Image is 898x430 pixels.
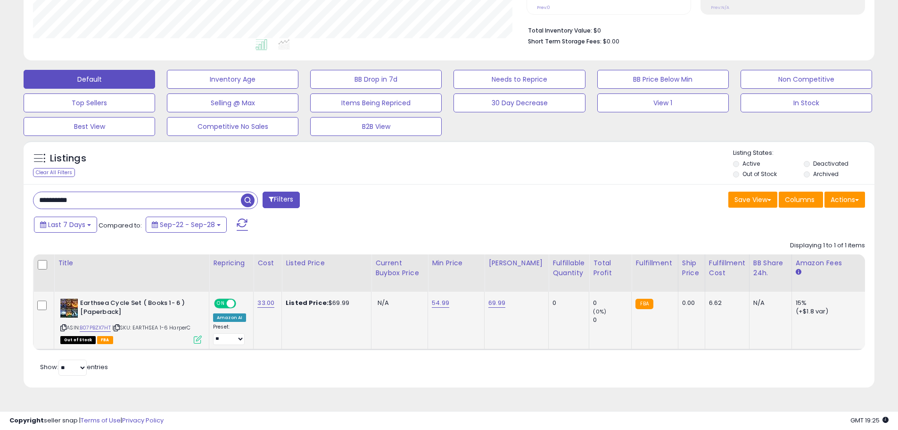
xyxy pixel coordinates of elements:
button: Top Sellers [24,93,155,112]
label: Archived [813,170,839,178]
button: B2B View [310,117,442,136]
a: 54.99 [432,298,449,308]
span: FBA [97,336,113,344]
div: Ship Price [682,258,701,278]
div: seller snap | | [9,416,164,425]
a: Terms of Use [81,416,121,425]
span: Columns [785,195,815,204]
span: Last 7 Days [48,220,85,229]
button: Filters [263,192,299,208]
b: Earthsea Cycle Set ( Books 1- 6 ) [Paperback] [80,299,195,319]
span: Sep-22 - Sep-28 [160,220,215,229]
button: BB Drop in 7d [310,70,442,89]
label: Active [742,160,760,168]
div: Clear All Filters [33,168,75,177]
h5: Listings [50,152,86,165]
span: All listings that are currently out of stock and unavailable for purchase on Amazon [60,336,96,344]
span: N/A [378,298,389,307]
button: Actions [824,192,865,208]
small: (0%) [593,308,606,315]
div: Title [58,258,205,268]
div: [PERSON_NAME] [488,258,544,268]
div: 0 [552,299,582,307]
li: $0 [528,24,858,35]
button: Items Being Repriced [310,93,442,112]
label: Deactivated [813,160,849,168]
span: Show: entries [40,363,108,371]
div: Fulfillment Cost [709,258,745,278]
a: 33.00 [257,298,274,308]
small: FBA [635,299,653,309]
button: BB Price Below Min [597,70,729,89]
span: 2025-10-6 19:25 GMT [850,416,889,425]
img: 51DvVetDnEL._SL40_.jpg [60,299,78,318]
div: 0 [593,299,631,307]
button: Best View [24,117,155,136]
p: Listing States: [733,149,874,158]
button: Non Competitive [741,70,872,89]
div: Displaying 1 to 1 of 1 items [790,241,865,250]
button: Sep-22 - Sep-28 [146,217,227,233]
button: Inventory Age [167,70,298,89]
small: Prev: 0 [537,5,550,10]
div: Preset: [213,324,246,345]
div: Current Buybox Price [375,258,424,278]
div: Fulfillment [635,258,674,268]
label: Out of Stock [742,170,777,178]
button: Competitive No Sales [167,117,298,136]
button: Last 7 Days [34,217,97,233]
div: 15% [796,299,874,307]
div: Amazon AI [213,313,246,322]
small: Prev: N/A [711,5,729,10]
a: Privacy Policy [122,416,164,425]
button: Columns [779,192,823,208]
div: ASIN: [60,299,202,343]
div: Min Price [432,258,480,268]
button: Needs to Reprice [453,70,585,89]
button: View 1 [597,93,729,112]
div: Cost [257,258,278,268]
button: Save View [728,192,777,208]
div: Amazon Fees [796,258,877,268]
span: $0.00 [603,37,619,46]
button: In Stock [741,93,872,112]
div: Repricing [213,258,249,268]
b: Short Term Storage Fees: [528,37,601,45]
a: 69.99 [488,298,505,308]
div: N/A [753,299,784,307]
small: Amazon Fees. [796,268,801,277]
button: Selling @ Max [167,93,298,112]
span: OFF [235,300,250,308]
div: 0 [593,316,631,324]
div: (+$1.8 var) [796,307,874,316]
span: ON [215,300,227,308]
div: Listed Price [286,258,367,268]
span: | SKU: EARTHSEA 1-6 HarperC [112,324,191,331]
button: Default [24,70,155,89]
div: $69.99 [286,299,364,307]
button: 30 Day Decrease [453,93,585,112]
div: 6.62 [709,299,742,307]
b: Listed Price: [286,298,329,307]
b: Total Inventory Value: [528,26,592,34]
div: Total Profit [593,258,627,278]
div: 0.00 [682,299,698,307]
span: Compared to: [99,221,142,230]
div: BB Share 24h. [753,258,788,278]
a: B07PBZX7HT [80,324,111,332]
div: Fulfillable Quantity [552,258,585,278]
strong: Copyright [9,416,44,425]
